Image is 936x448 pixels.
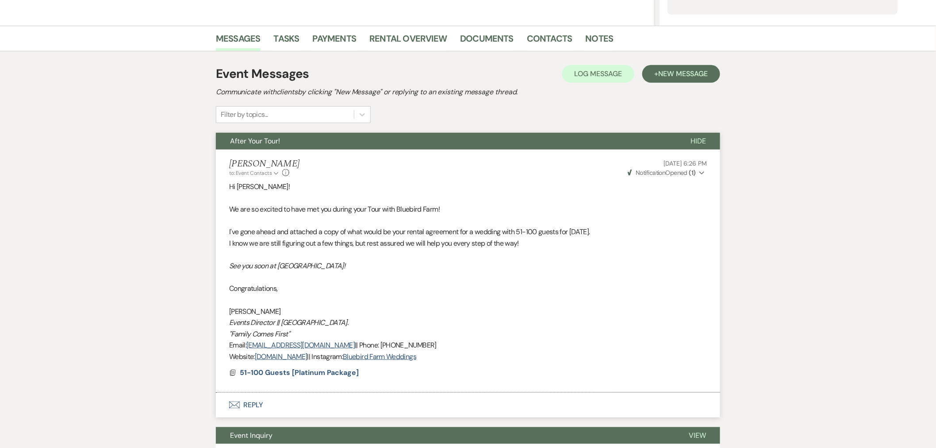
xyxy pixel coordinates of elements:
button: NotificationOpened (1) [626,168,707,178]
button: Reply [216,393,720,417]
em: See you soon at [GEOGRAPHIC_DATA]! [229,261,345,270]
a: Messages [216,31,261,51]
button: +New Message [642,65,720,83]
span: Log Message [575,69,622,78]
h1: Event Messages [216,65,309,83]
p: Email: || Phone: [PHONE_NUMBER] [229,340,707,351]
span: I've gone ahead and attached a copy of what would be your rental agreement for a wedding with 51-... [229,227,590,236]
p: Hi [PERSON_NAME]! [229,181,707,193]
h5: [PERSON_NAME] [229,158,299,170]
a: [EMAIL_ADDRESS][DOMAIN_NAME] [246,340,355,350]
button: After Your Tour! [216,133,676,150]
span: [PERSON_NAME] [229,307,281,316]
em: "Family Comes First" [229,329,290,339]
span: Notification [636,169,665,177]
a: Notes [586,31,614,51]
span: We are so excited to have met you during your Tour with Bluebird Farm! [229,205,440,214]
a: Documents [460,31,514,51]
span: I know we are still figuring out a few things, but rest assured we will help you every step of th... [229,239,519,248]
div: Filter by topics... [221,109,268,120]
strong: ( 1 ) [689,169,696,177]
p: Website: || Instagram: [229,351,707,363]
button: Hide [676,133,720,150]
a: Tasks [274,31,299,51]
button: View [675,427,720,444]
span: [DATE] 6:26 PM [664,159,707,167]
span: Opened [628,169,696,177]
span: View [689,431,706,440]
span: 51-100 Guests [Platinum Package] [240,368,359,377]
button: Event Inquiry [216,427,675,444]
button: 51-100 Guests [Platinum Package] [240,367,361,378]
a: Bluebird Farm Weddings [343,352,416,361]
em: Events Director || [GEOGRAPHIC_DATA]. [229,318,348,327]
span: to: Event Contacts [229,170,272,177]
button: to: Event Contacts [229,169,280,177]
a: [DOMAIN_NAME] [255,352,307,361]
span: Hide [690,136,706,146]
h2: Communicate with clients by clicking "New Message" or replying to an existing message thread. [216,87,720,97]
a: Rental Overview [369,31,447,51]
span: Event Inquiry [230,431,272,440]
span: Congratulations, [229,284,278,293]
span: New Message [659,69,708,78]
button: Log Message [562,65,634,83]
span: After Your Tour! [230,136,280,146]
a: Contacts [527,31,572,51]
a: Payments [313,31,357,51]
